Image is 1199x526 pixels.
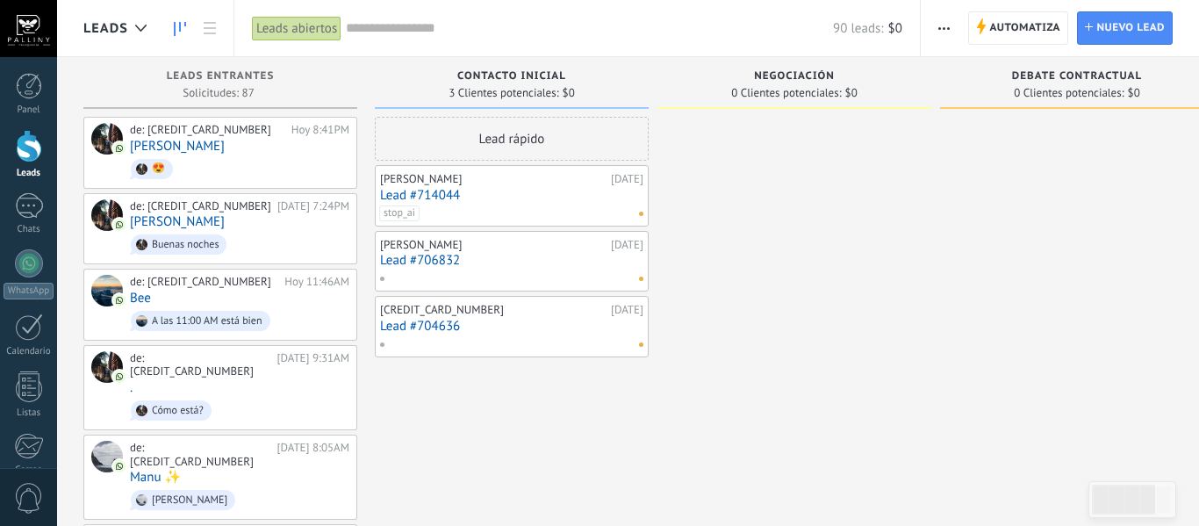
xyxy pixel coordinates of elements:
div: de: [CREDIT_CARD_NUMBER] [130,351,271,378]
a: Bee [130,291,151,306]
div: de: [CREDIT_CARD_NUMBER] [130,441,271,468]
img: com.amocrm.amocrmwa.svg [113,142,126,155]
div: de: [CREDIT_CARD_NUMBER] [130,199,271,213]
a: Lead #706832 [380,253,643,268]
span: No hay nada asignado [639,342,643,347]
a: [PERSON_NAME] [130,214,225,229]
a: Manu ✨ [130,470,181,485]
div: Leads abiertos [252,16,341,41]
div: Manu ✨ [91,441,123,472]
span: Debate contractual [1012,70,1142,83]
div: Panel [4,104,54,116]
a: . [130,380,133,395]
div: Andres Casas [91,199,123,231]
div: Correo [4,465,54,476]
span: 0 Clientes potenciales: [1014,88,1124,98]
div: [DATE] 9:31AM [277,351,349,378]
div: Chats [4,224,54,235]
span: $0 [845,88,858,98]
div: [DATE] [611,238,643,252]
div: . [91,351,123,383]
img: com.amocrm.amocrmwa.svg [113,460,126,472]
span: Leads Entrantes [167,70,275,83]
span: No hay nada asignado [639,277,643,281]
div: [PERSON_NAME] [380,172,607,186]
div: Hoy 11:46AM [284,275,349,289]
span: $0 [563,88,575,98]
div: [DATE] [611,303,643,317]
div: [CREDIT_CARD_NUMBER] [380,303,607,317]
span: $0 [888,20,902,37]
div: [DATE] 8:05AM [277,441,349,468]
div: de: [CREDIT_CARD_NUMBER] [130,275,278,289]
div: [PERSON_NAME] [152,494,227,507]
img: com.amocrm.amocrmwa.svg [113,219,126,231]
span: 3 Clientes potenciales: [449,88,558,98]
div: [DATE] [611,172,643,186]
a: [PERSON_NAME] [130,139,225,154]
div: Hoy 8:41PM [291,123,349,137]
a: Nuevo lead [1077,11,1173,45]
span: stop_ai [379,205,420,221]
div: [PERSON_NAME] [380,238,607,252]
div: Negociación [666,70,923,85]
div: Leads [4,168,54,179]
div: A las 11:00 AM está bien [152,315,262,328]
span: 90 leads: [833,20,883,37]
div: Leads Entrantes [92,70,348,85]
div: Lead rápido [375,117,649,161]
a: Automatiza [968,11,1068,45]
div: Buenas noches [152,239,219,251]
span: 0 Clientes potenciales: [731,88,841,98]
span: Nuevo lead [1096,12,1165,44]
div: Bee [91,275,123,306]
div: [DATE] 7:24PM [277,199,349,213]
span: Contacto inicial [457,70,566,83]
img: com.amocrm.amocrmwa.svg [113,371,126,383]
div: Calendario [4,346,54,357]
span: No hay nada asignado [639,212,643,216]
div: 😍 [152,162,165,175]
span: Automatiza [989,12,1060,44]
div: de: [CREDIT_CARD_NUMBER] [130,123,285,137]
div: Cómo está? [152,405,204,417]
div: Contacto inicial [384,70,640,85]
div: Jaime Parra [91,123,123,155]
span: $0 [1128,88,1140,98]
div: WhatsApp [4,283,54,299]
span: Negociación [754,70,835,83]
a: Lead #704636 [380,319,643,334]
img: com.amocrm.amocrmwa.svg [113,294,126,306]
div: Listas [4,407,54,419]
span: Leads [83,20,128,37]
span: Solicitudes: 87 [183,88,254,98]
a: Lead #714044 [380,188,643,203]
